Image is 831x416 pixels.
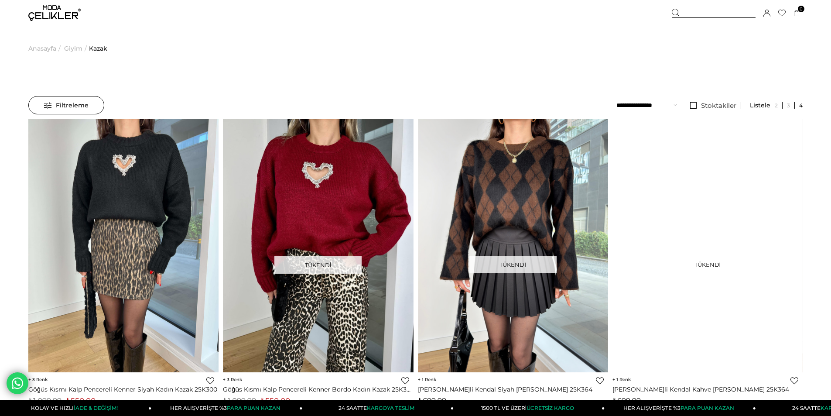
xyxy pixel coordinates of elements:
a: Göğüs Kısmı Kalp Pencereli Kenner Bordo Kadın Kazak 25K300 [223,385,413,393]
span: Stoktakiler [701,101,736,110]
a: Anasayfa [28,26,56,71]
a: 24 SAATTEKARGOYA TESLİM [303,400,454,416]
img: logo [28,5,81,21]
span: ₺1.099,99 [223,396,256,405]
span: 3 [223,377,242,382]
a: HER ALIŞVERİŞTE %3PARA PUAN KAZAN [605,400,756,416]
span: PARA PUAN KAZAN [227,405,280,411]
a: 1500 TL VE ÜZERİÜCRETSİZ KARGO [454,400,605,416]
a: Kazak [89,26,107,71]
a: KOLAY VE HIZLIİADE & DEĞİŞİM! [0,400,151,416]
a: [PERSON_NAME]li Kendal Siyah [PERSON_NAME] 25K364 [418,385,608,393]
img: Göğüs Kısmı Kalp Pencereli Kenner Siyah Kadın Kazak 25K300 [28,119,219,372]
a: 0 [793,10,800,17]
span: ₺1.099,99 [28,396,62,405]
span: 3 [28,377,48,382]
a: Favorilere Ekle [401,377,409,385]
span: ₺550,00 [260,396,290,405]
a: Favorilere Ekle [790,377,798,385]
a: Giyim [64,26,82,71]
span: PARA PUAN KAZAN [681,405,734,411]
span: 0 [798,6,804,12]
span: ₺550,00 [66,396,96,405]
a: Stoktakiler [686,102,741,109]
span: KARGOYA TESLİM [367,405,414,411]
img: Göğüs Kısmı Kalp Pencereli Kenner Bordo Kadın Kazak 25K300 [223,119,413,372]
span: İADE & DEĞİŞİM! [74,405,117,411]
a: HER ALIŞVERİŞTE %3PARA PUAN KAZAN [151,400,302,416]
span: ÜCRETSİZ KARGO [527,405,574,411]
span: Filtreleme [44,96,89,114]
a: Favorilere Ekle [206,377,214,385]
a: [PERSON_NAME]li Kendal Kahve [PERSON_NAME] 25K364 [612,385,803,393]
span: ₺699,99 [418,396,446,405]
li: > [28,26,63,71]
span: ₺699,99 [612,396,641,405]
li: > [64,26,89,71]
span: 1 [612,377,631,382]
a: Göğüs Kısmı Kalp Pencereli Kenner Siyah Kadın Kazak 25K300 [28,385,219,393]
img: Yuvarlak Yaka Desenli Kendal Siyah Triko Kazak 25K364 [418,119,608,372]
span: 1 [418,377,436,382]
a: Favorilere Ekle [596,377,604,385]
